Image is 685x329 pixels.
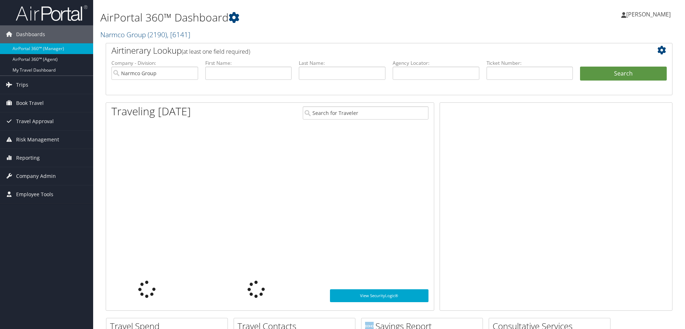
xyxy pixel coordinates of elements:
label: Ticket Number: [487,59,573,67]
label: Last Name: [299,59,385,67]
label: First Name: [205,59,292,67]
h1: AirPortal 360™ Dashboard [100,10,485,25]
span: Company Admin [16,167,56,185]
span: , [ 6141 ] [167,30,190,39]
label: Company - Division: [111,59,198,67]
a: Narmco Group [100,30,190,39]
h1: Traveling [DATE] [111,104,191,119]
input: Search for Traveler [303,106,428,120]
span: Employee Tools [16,185,53,203]
span: Trips [16,76,28,94]
span: [PERSON_NAME] [626,10,671,18]
span: Risk Management [16,131,59,149]
span: ( 2190 ) [148,30,167,39]
span: (at least one field required) [182,48,250,55]
a: [PERSON_NAME] [621,4,678,25]
img: airportal-logo.png [16,5,87,21]
label: Agency Locator: [393,59,479,67]
span: Reporting [16,149,40,167]
span: Dashboards [16,25,45,43]
a: View SecurityLogic® [330,289,428,302]
h2: Airtinerary Lookup [111,44,619,57]
span: Travel Approval [16,112,54,130]
span: Book Travel [16,94,44,112]
button: Search [580,67,667,81]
